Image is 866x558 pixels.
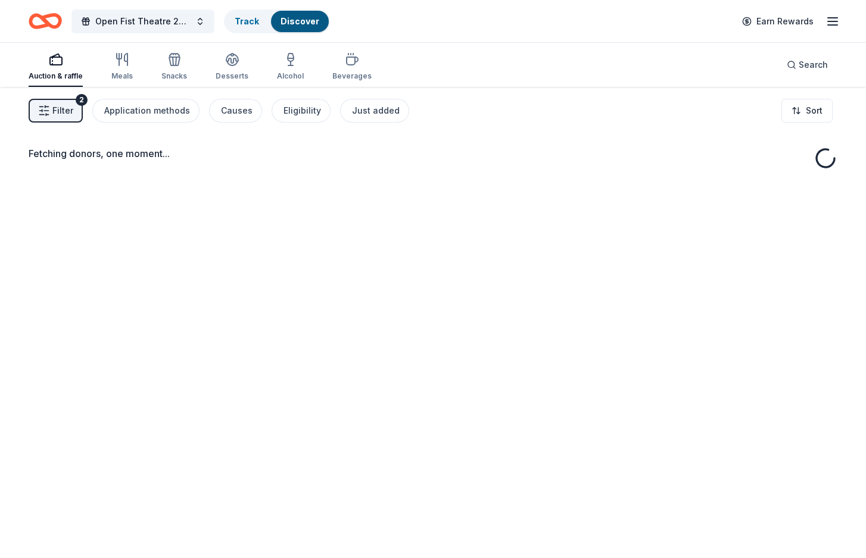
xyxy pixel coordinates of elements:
[216,48,248,87] button: Desserts
[284,104,321,118] div: Eligibility
[277,48,304,87] button: Alcohol
[777,53,837,77] button: Search
[29,7,62,35] a: Home
[52,104,73,118] span: Filter
[332,71,372,81] div: Beverages
[340,99,409,123] button: Just added
[111,48,133,87] button: Meals
[221,104,253,118] div: Causes
[352,104,400,118] div: Just added
[799,58,828,72] span: Search
[209,99,262,123] button: Causes
[29,71,83,81] div: Auction & raffle
[92,99,200,123] button: Application methods
[281,16,319,26] a: Discover
[111,71,133,81] div: Meals
[29,146,837,161] div: Fetching donors, one moment...
[806,104,823,118] span: Sort
[272,99,331,123] button: Eligibility
[29,48,83,87] button: Auction & raffle
[161,71,187,81] div: Snacks
[76,94,88,106] div: 2
[161,48,187,87] button: Snacks
[216,71,248,81] div: Desserts
[277,71,304,81] div: Alcohol
[332,48,372,87] button: Beverages
[95,14,191,29] span: Open Fist Theatre 2025 Gala: A Night at the Museum
[224,10,330,33] button: TrackDiscover
[235,16,259,26] a: Track
[735,11,821,32] a: Earn Rewards
[781,99,833,123] button: Sort
[71,10,214,33] button: Open Fist Theatre 2025 Gala: A Night at the Museum
[29,99,83,123] button: Filter2
[104,104,190,118] div: Application methods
